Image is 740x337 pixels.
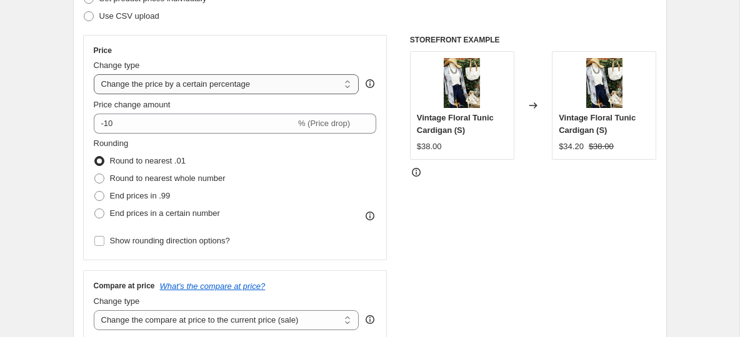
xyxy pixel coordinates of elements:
[298,119,350,128] span: % (Price drop)
[589,140,614,153] strike: $38.00
[417,140,442,153] div: $38.00
[410,35,657,45] h6: STOREFRONT EXAMPLE
[94,100,171,109] span: Price change amount
[110,173,226,183] span: Round to nearest whole number
[579,58,629,108] img: Screen-Shot-2019-08-15-at-1.43.26-PM-317141_80x.png
[94,114,296,134] input: -15
[94,296,140,306] span: Change type
[364,313,376,326] div: help
[94,139,129,148] span: Rounding
[417,113,494,135] span: Vintage Floral Tunic Cardigan (S)
[94,281,155,291] h3: Compare at price
[110,236,230,245] span: Show rounding direction options?
[99,11,159,21] span: Use CSV upload
[559,113,636,135] span: Vintage Floral Tunic Cardigan (S)
[559,140,584,153] div: $34.20
[110,191,171,200] span: End prices in .99
[94,61,140,70] span: Change type
[94,46,112,56] h3: Price
[364,77,376,90] div: help
[160,281,266,291] button: What's the compare at price?
[437,58,487,108] img: Screen-Shot-2019-08-15-at-1.43.26-PM-317141_80x.png
[110,208,220,218] span: End prices in a certain number
[110,156,186,165] span: Round to nearest .01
